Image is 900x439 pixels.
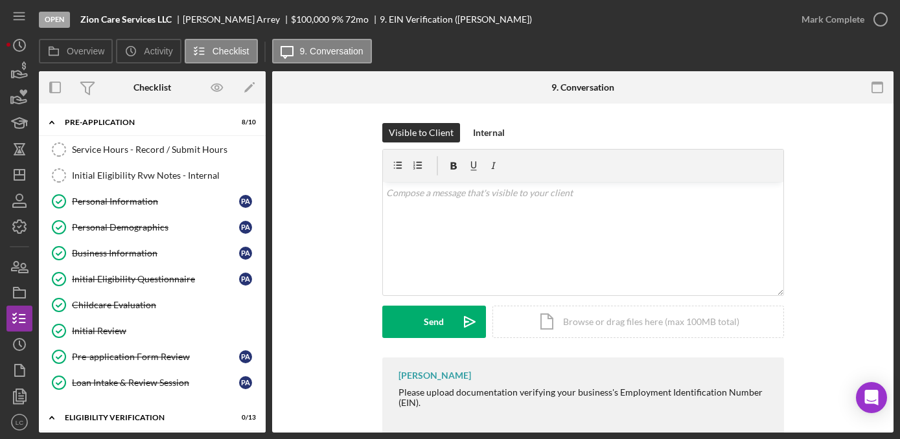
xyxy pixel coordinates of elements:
div: Pre-application Form Review [72,352,239,362]
a: Initial Eligibility QuestionnairePA [45,266,259,292]
div: [PERSON_NAME] Arrey [183,14,291,25]
div: 9. Conversation [551,82,614,93]
a: Personal DemographicsPA [45,214,259,240]
text: LC [16,419,23,426]
div: Business Information [72,248,239,258]
div: 0 / 13 [233,414,256,422]
a: Pre-application Form ReviewPA [45,344,259,370]
div: Personal Information [72,196,239,207]
div: 9. EIN Verification ([PERSON_NAME]) [380,14,532,25]
a: Business InformationPA [45,240,259,266]
div: P A [239,273,252,286]
div: Open Intercom Messenger [856,382,887,413]
div: P A [239,221,252,234]
div: 72 mo [345,14,369,25]
div: 9 % [331,14,343,25]
b: Zion Care Services LLC [80,14,172,25]
button: Checklist [185,39,258,63]
div: P A [239,350,252,363]
div: Service Hours - Record / Submit Hours [72,144,259,155]
div: Checklist [133,82,171,93]
button: Send [382,306,486,338]
label: Activity [144,46,172,56]
div: Internal [473,123,505,142]
button: Visible to Client [382,123,460,142]
div: P A [239,376,252,389]
a: Initial Eligibility Rvw Notes - Internal [45,163,259,188]
div: Initial Review [72,326,259,336]
button: Internal [467,123,511,142]
span: $100,000 [291,14,329,25]
div: Pre-Application [65,118,224,126]
div: P A [239,195,252,208]
div: Childcare Evaluation [72,300,259,310]
div: Initial Eligibility Questionnaire [72,274,239,284]
div: Visible to Client [389,123,454,142]
a: Personal InformationPA [45,188,259,214]
a: Service Hours - Record / Submit Hours [45,137,259,163]
div: Mark Complete [802,6,864,32]
div: Open [39,12,70,28]
div: [PERSON_NAME] [398,370,471,381]
div: Eligibility Verification [65,414,224,422]
label: Overview [67,46,104,56]
div: Personal Demographics [72,222,239,232]
button: Overview [39,39,113,63]
button: Mark Complete [789,6,894,32]
a: Initial Review [45,318,259,344]
label: 9. Conversation [300,46,363,56]
button: LC [6,409,32,435]
button: Activity [116,39,181,63]
div: P A [239,247,252,260]
button: 9. Conversation [272,39,372,63]
a: Loan Intake & Review SessionPA [45,370,259,396]
a: Childcare Evaluation [45,292,259,318]
div: Initial Eligibility Rvw Notes - Internal [72,170,259,181]
div: Please upload documentation verifying your business's Employment Identification Number (EIN). [398,387,771,408]
label: Checklist [213,46,249,56]
div: Loan Intake & Review Session [72,377,239,388]
div: 8 / 10 [233,118,256,126]
div: Send [424,306,444,338]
